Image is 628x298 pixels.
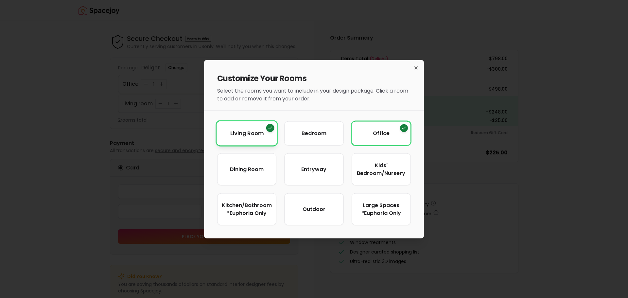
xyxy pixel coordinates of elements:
[373,129,390,137] span: Office
[217,73,411,83] h2: Customize Your Rooms
[360,201,403,217] span: Large Spaces *Euphoria Only
[303,205,325,213] span: Outdoor
[301,165,326,173] span: entryway
[230,129,264,137] span: Living Room
[216,121,277,146] button: Remove Living Room
[222,201,272,217] span: Kitchen/Bathroom *Euphoria Only
[284,193,343,225] button: Add Outdoor
[230,165,264,173] span: Dining Room
[217,193,276,225] button: Add Kitchen/Bathroom *Euphoria Only
[217,153,276,185] button: Add Dining Room
[284,121,343,145] button: Add Bedroom
[352,193,411,225] button: Add Large Spaces *Euphoria Only
[284,153,343,185] button: Add entryway
[217,87,411,102] p: Select the rooms you want to include in your design package. Click a room to add or remove it fro...
[352,121,411,145] button: Remove Office
[357,161,405,177] span: Kids' Bedroom/Nursery
[352,153,411,185] button: Add Kids' Bedroom/Nursery
[302,129,326,137] span: Bedroom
